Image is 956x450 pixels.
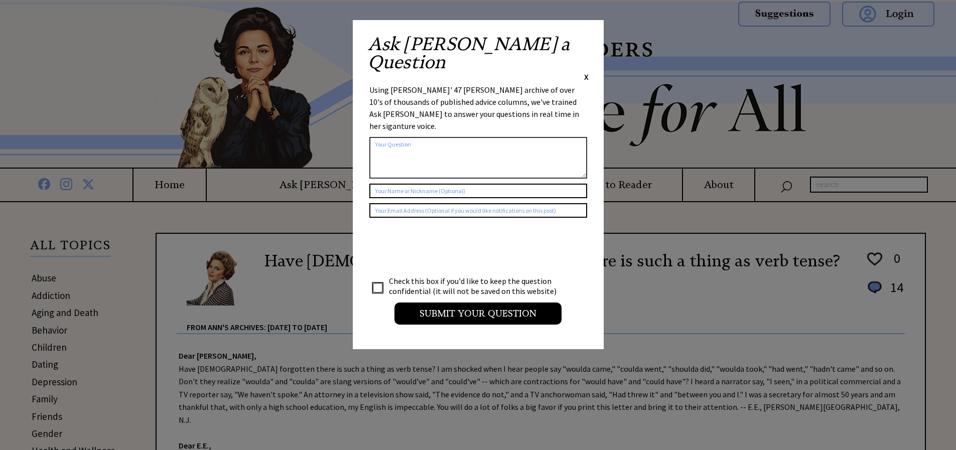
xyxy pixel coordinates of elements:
input: Your Name or Nickname (Optional) [369,184,587,198]
input: Your Email Address (Optional if you would like notifications on this post) [369,203,587,218]
td: Check this box if you'd like to keep the question confidential (it will not be saved on this webs... [388,275,566,296]
div: Using [PERSON_NAME]' 47 [PERSON_NAME] archive of over 10's of thousands of published advice colum... [369,84,587,132]
h2: Ask [PERSON_NAME] a Question [368,35,589,71]
iframe: reCAPTCHA [369,228,522,267]
span: X [584,72,589,82]
input: Submit your Question [394,303,562,325]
